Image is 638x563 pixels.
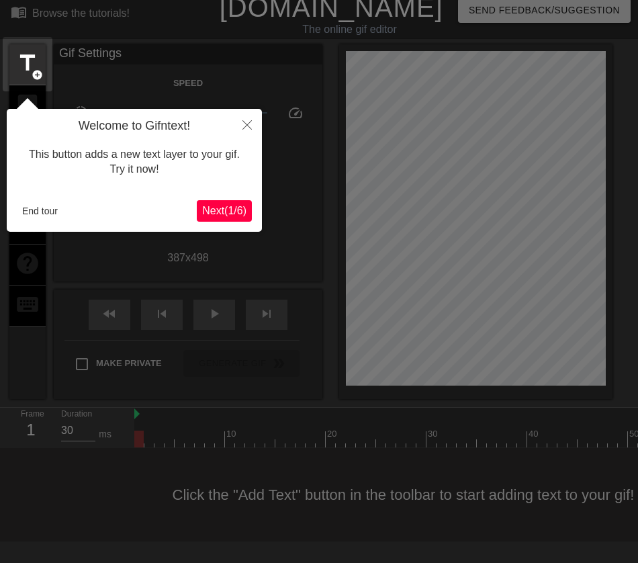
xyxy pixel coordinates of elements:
span: Next ( 1 / 6 ) [202,205,246,216]
button: Close [232,109,262,140]
h4: Welcome to Gifntext! [17,119,252,134]
div: This button adds a new text layer to your gif. Try it now! [17,134,252,191]
button: Next [197,200,252,222]
button: End tour [17,201,63,221]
